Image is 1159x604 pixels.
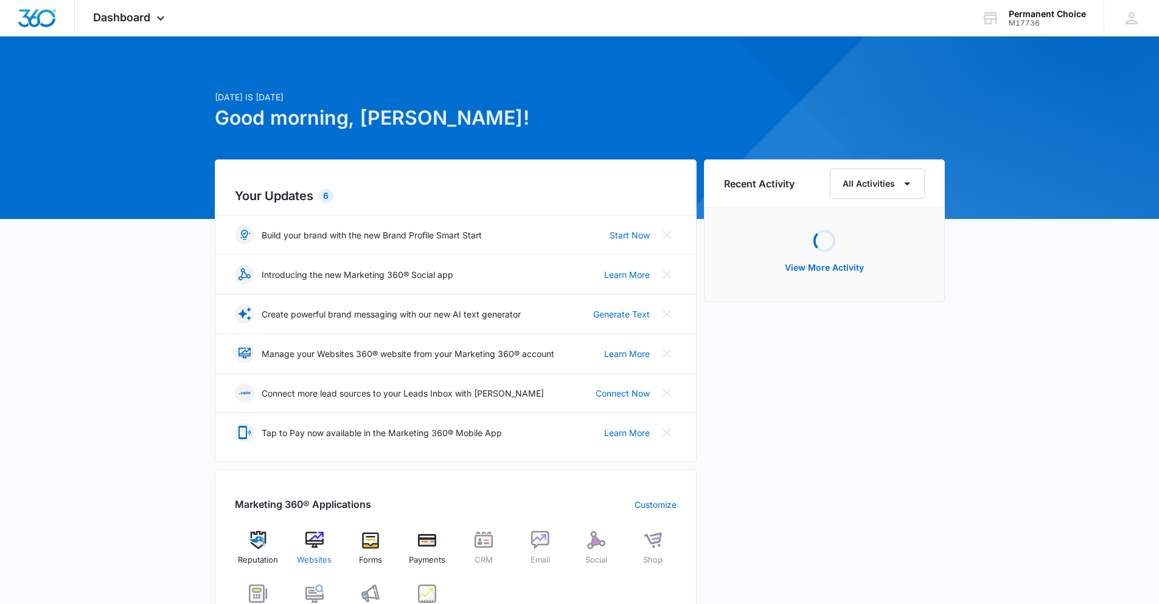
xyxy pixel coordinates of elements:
[409,554,445,566] span: Payments
[215,91,697,103] p: [DATE] is [DATE]
[404,531,451,575] a: Payments
[235,187,677,205] h2: Your Updates
[604,426,650,439] a: Learn More
[630,531,677,575] a: Shop
[635,498,677,511] a: Customize
[359,554,382,566] span: Forms
[830,168,925,199] button: All Activities
[657,344,677,363] button: Close
[475,554,493,566] span: CRM
[531,554,550,566] span: Email
[1009,19,1086,27] div: account id
[773,253,876,282] button: View More Activity
[643,554,663,566] span: Shop
[593,308,650,321] a: Generate Text
[235,531,282,575] a: Reputation
[262,268,453,281] p: Introducing the new Marketing 360® Social app
[291,531,338,575] a: Websites
[262,308,521,321] p: Create powerful brand messaging with our new AI text generator
[657,304,677,324] button: Close
[657,225,677,245] button: Close
[262,229,482,241] p: Build your brand with the new Brand Profile Smart Start
[1009,9,1086,19] div: account name
[573,531,620,575] a: Social
[585,554,607,566] span: Social
[657,423,677,442] button: Close
[610,229,650,241] a: Start Now
[657,265,677,284] button: Close
[93,11,150,24] span: Dashboard
[297,554,332,566] span: Websites
[262,347,554,360] p: Manage your Websites 360® website from your Marketing 360® account
[724,176,795,191] h6: Recent Activity
[235,497,371,512] h2: Marketing 360® Applications
[215,103,697,133] h1: Good morning, [PERSON_NAME]!
[461,531,507,575] a: CRM
[318,189,333,203] div: 6
[604,268,650,281] a: Learn More
[604,347,650,360] a: Learn More
[238,554,278,566] span: Reputation
[517,531,563,575] a: Email
[262,387,544,400] p: Connect more lead sources to your Leads Inbox with [PERSON_NAME]
[347,531,394,575] a: Forms
[596,387,650,400] a: Connect Now
[262,426,502,439] p: Tap to Pay now available in the Marketing 360® Mobile App
[657,383,677,403] button: Close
